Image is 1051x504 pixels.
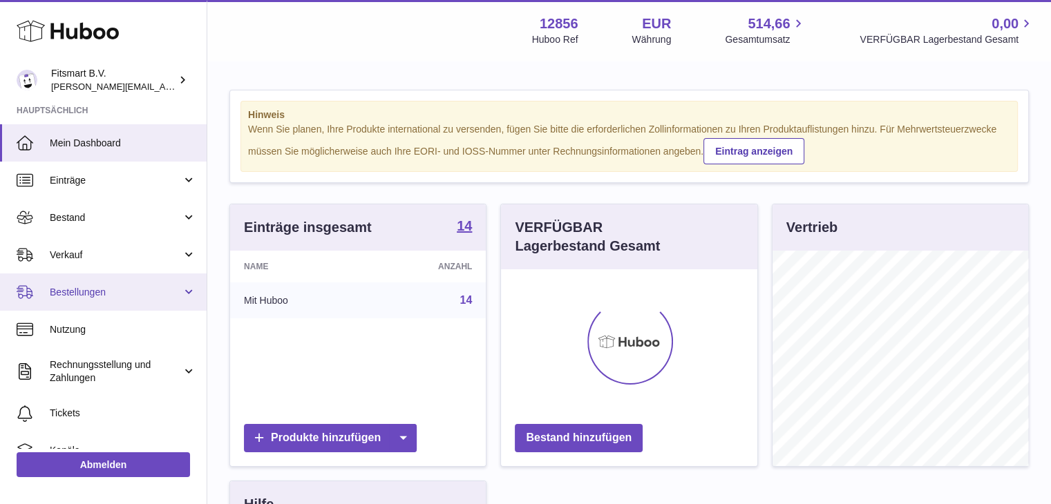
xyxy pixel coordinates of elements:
span: Kanäle [50,444,196,457]
div: Fitsmart B.V. [51,67,176,93]
span: Einträge [50,174,182,187]
a: 14 [457,219,472,235]
span: Verkauf [50,249,182,262]
span: 0,00 [992,14,1019,33]
span: Mein Dashboard [50,137,196,150]
strong: 14 [457,219,472,233]
span: VERFÜGBAR Lagerbestand Gesamt [860,33,1034,46]
h3: Vertrieb [786,218,837,237]
span: Rechnungsstellung und Zahlungen [50,358,182,385]
td: Mit Huboo [230,282,368,318]
div: Wenn Sie planen, Ihre Produkte international zu versenden, fügen Sie bitte die erforderlichen Zol... [248,123,1010,164]
a: 0,00 VERFÜGBAR Lagerbestand Gesamt [860,14,1034,46]
strong: EUR [642,14,671,33]
img: jonathan@leaderoo.com [17,70,37,90]
a: Produkte hinzufügen [244,424,417,452]
span: Tickets [50,407,196,420]
th: Name [230,251,368,282]
h3: Einträge insgesamt [244,218,372,237]
span: 514,66 [748,14,790,33]
span: Gesamtumsatz [725,33,806,46]
strong: 12856 [540,14,578,33]
span: [PERSON_NAME][EMAIL_ADDRESS][DOMAIN_NAME] [51,81,277,92]
strong: Hinweis [248,108,1010,122]
div: Währung [632,33,672,46]
th: Anzahl [368,251,486,282]
span: Nutzung [50,323,196,336]
h3: VERFÜGBAR Lagerbestand Gesamt [515,218,694,255]
a: Abmelden [17,452,190,477]
a: 14 [460,294,473,306]
a: Bestand hinzufügen [515,424,643,452]
span: Bestand [50,211,182,224]
a: 514,66 Gesamtumsatz [725,14,806,46]
div: Huboo Ref [532,33,578,46]
a: Eintrag anzeigen [703,138,804,164]
span: Bestellungen [50,286,182,299]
